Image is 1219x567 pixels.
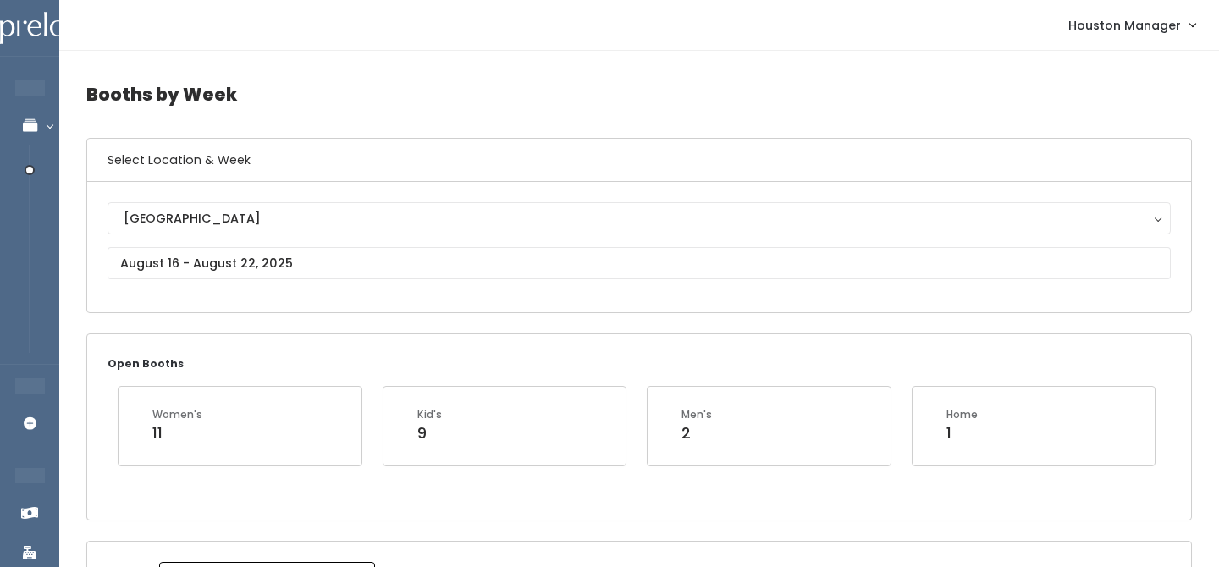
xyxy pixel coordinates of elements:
[86,71,1192,118] h4: Booths by Week
[417,407,442,422] div: Kid's
[946,422,978,444] div: 1
[681,422,712,444] div: 2
[124,209,1155,228] div: [GEOGRAPHIC_DATA]
[152,422,202,444] div: 11
[152,407,202,422] div: Women's
[1051,7,1212,43] a: Houston Manager
[1068,16,1181,35] span: Houston Manager
[108,247,1171,279] input: August 16 - August 22, 2025
[87,139,1191,182] h6: Select Location & Week
[681,407,712,422] div: Men's
[946,407,978,422] div: Home
[108,202,1171,234] button: [GEOGRAPHIC_DATA]
[108,356,184,371] small: Open Booths
[417,422,442,444] div: 9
